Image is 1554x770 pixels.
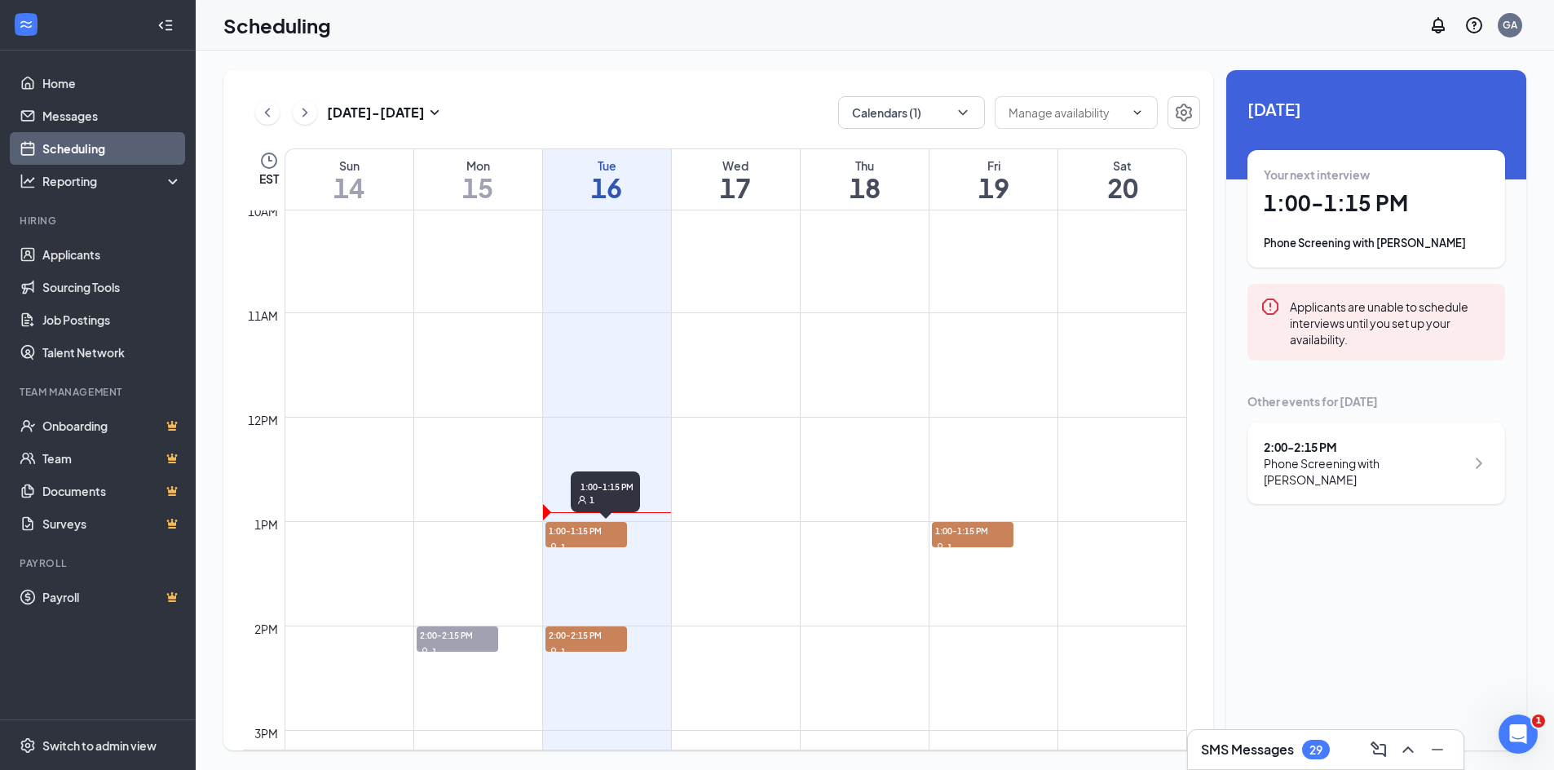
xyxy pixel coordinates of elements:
div: Applicants are unable to schedule interviews until you set up your availability. [1290,297,1492,347]
div: GA [1503,18,1517,32]
div: 1pm [251,516,281,533]
div: Tue [543,157,671,174]
button: Minimize [1424,737,1450,763]
svg: User [577,495,587,505]
span: [DATE] [1247,96,1505,122]
a: September 17, 2025 [672,149,800,210]
svg: Settings [20,737,36,754]
div: Team Management [20,385,179,399]
h3: [DATE] - [DATE] [327,104,425,122]
a: September 18, 2025 [801,149,929,210]
div: 3pm [251,724,281,742]
svg: User [549,647,558,657]
span: 1 [589,494,594,506]
button: Settings [1168,96,1200,129]
a: September 19, 2025 [929,149,1057,210]
svg: User [549,542,558,552]
h1: 19 [929,174,1057,201]
svg: User [935,542,945,552]
h3: SMS Messages [1201,741,1294,759]
svg: ChevronRight [1469,454,1489,473]
h1: 18 [801,174,929,201]
svg: ComposeMessage [1369,740,1388,759]
svg: Analysis [20,173,36,189]
div: Hiring [20,214,179,228]
a: Sourcing Tools [42,271,182,303]
h1: 15 [414,174,542,201]
span: 1 [1532,715,1545,728]
a: DocumentsCrown [42,475,182,507]
div: Sat [1058,157,1186,174]
svg: User [420,647,430,657]
h1: 14 [285,174,413,201]
a: Home [42,67,182,100]
svg: WorkstreamLogo [18,16,34,33]
a: September 20, 2025 [1058,149,1186,210]
span: 1:00-1:15 PM [545,522,627,538]
span: EST [259,170,279,187]
svg: Minimize [1428,740,1447,759]
a: September 15, 2025 [414,149,542,210]
svg: QuestionInfo [1464,15,1484,35]
button: ChevronUp [1395,737,1421,763]
svg: Notifications [1428,15,1448,35]
div: 10am [245,202,281,220]
a: OnboardingCrown [42,409,182,442]
span: 1 [561,646,566,657]
div: Phone Screening with [PERSON_NAME] [1264,235,1489,251]
svg: ChevronDown [1131,106,1144,119]
svg: Clock [259,151,279,170]
svg: Error [1260,297,1280,316]
div: Other events for [DATE] [1247,393,1505,409]
div: Mon [414,157,542,174]
svg: Settings [1174,103,1194,122]
button: Calendars (1)ChevronDown [838,96,985,129]
svg: ChevronDown [955,104,971,121]
h1: 20 [1058,174,1186,201]
div: Your next interview [1264,166,1489,183]
div: Phone Screening with [PERSON_NAME] [1264,455,1465,488]
svg: Collapse [157,17,174,33]
span: 2:00-2:15 PM [545,626,627,643]
span: 1 [561,542,566,553]
a: PayrollCrown [42,581,182,613]
svg: ChevronUp [1398,740,1418,759]
a: TeamCrown [42,442,182,475]
div: Sun [285,157,413,174]
div: Thu [801,157,929,174]
div: Wed [672,157,800,174]
iframe: Intercom live chat [1499,715,1538,754]
span: 1 [947,542,952,553]
a: Job Postings [42,303,182,336]
a: Applicants [42,238,182,271]
a: September 14, 2025 [285,149,413,210]
a: Talent Network [42,336,182,369]
span: 1 [432,646,437,657]
div: 2:00 - 2:15 PM [1264,439,1465,455]
h1: 17 [672,174,800,201]
span: 1:00-1:15 PM [577,478,634,494]
button: ComposeMessage [1366,737,1392,763]
a: September 16, 2025 [543,149,671,210]
span: 2:00-2:15 PM [417,626,498,643]
svg: ChevronRight [297,103,313,122]
div: Fri [929,157,1057,174]
button: ChevronRight [293,100,317,125]
h1: 16 [543,174,671,201]
a: SurveysCrown [42,507,182,540]
button: ChevronLeft [255,100,280,125]
div: 29 [1309,743,1322,757]
div: Payroll [20,556,179,570]
a: Scheduling [42,132,182,165]
a: Messages [42,100,182,132]
div: 12pm [245,411,281,429]
h1: Scheduling [223,11,331,39]
div: Switch to admin view [42,737,157,754]
svg: ChevronLeft [259,103,276,122]
div: Reporting [42,173,183,189]
h1: 1:00 - 1:15 PM [1264,189,1489,217]
div: 11am [245,307,281,325]
input: Manage availability [1009,104,1124,122]
span: 1:00-1:15 PM [932,522,1013,538]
